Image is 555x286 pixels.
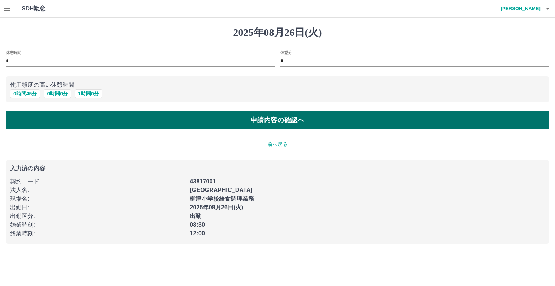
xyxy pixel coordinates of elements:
button: 0時間45分 [10,89,40,98]
b: 2025年08月26日(火) [190,204,243,210]
p: 終業時刻 : [10,229,185,238]
b: 08:30 [190,222,205,228]
p: 法人名 : [10,186,185,195]
p: 使用頻度の高い休憩時間 [10,81,545,89]
p: 始業時刻 : [10,221,185,229]
label: 休憩時間 [6,50,21,55]
b: 柳津小学校給食調理業務 [190,196,254,202]
p: 出勤区分 : [10,212,185,221]
b: 出勤 [190,213,201,219]
b: [GEOGRAPHIC_DATA] [190,187,253,193]
p: 前へ戻る [6,141,549,148]
p: 契約コード : [10,177,185,186]
button: 申請内容の確認へ [6,111,549,129]
p: 出勤日 : [10,203,185,212]
label: 休憩分 [280,50,292,55]
b: 12:00 [190,230,205,236]
b: 43817001 [190,178,216,184]
button: 1時間0分 [75,89,102,98]
h1: 2025年08月26日(火) [6,26,549,39]
p: 入力済の内容 [10,166,545,171]
button: 0時間0分 [44,89,71,98]
p: 現場名 : [10,195,185,203]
